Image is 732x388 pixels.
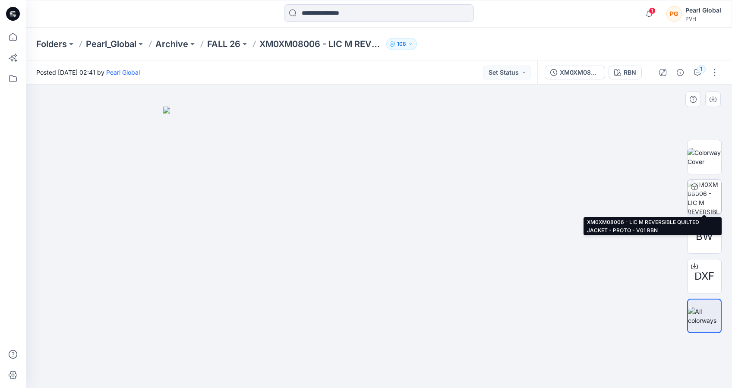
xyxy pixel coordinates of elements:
a: Pearl Global [106,69,140,76]
span: DXF [694,268,714,284]
div: Pearl Global [685,5,721,16]
div: RBN [624,68,636,77]
span: Posted [DATE] 02:41 by [36,68,140,77]
button: RBN [609,66,642,79]
img: XM0XM08006 - LIC M REVERSIBLE QUILTED JACKET - PROTO - V01 RBN [688,180,721,214]
span: BW [696,229,713,244]
button: Details [673,66,687,79]
p: XM0XM08006 - LIC M REVERSIBLE QUILTED JACKET - PROTO - V01 [259,38,383,50]
button: 108 [386,38,417,50]
img: eyJhbGciOiJIUzI1NiIsImtpZCI6IjAiLCJzbHQiOiJzZXMiLCJ0eXAiOiJKV1QifQ.eyJkYXRhIjp7InR5cGUiOiJzdG9yYW... [163,107,595,388]
p: 108 [397,39,406,49]
span: 1 [649,7,656,14]
div: XM0XM08006 - LIC M REVERSIBLE QUILTED JACKET - PROTO - V01 [560,68,599,77]
div: PG [666,6,682,22]
button: XM0XM08006 - LIC M REVERSIBLE QUILTED JACKET - PROTO - V01 [545,66,605,79]
button: 1 [691,66,704,79]
img: All colorways [688,307,721,325]
a: Archive [155,38,188,50]
div: 1 [697,65,706,73]
div: PVH [685,16,721,22]
a: Pearl_Global [86,38,136,50]
img: Colorway Cover [688,148,721,166]
a: Folders [36,38,67,50]
a: FALL 26 [207,38,240,50]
